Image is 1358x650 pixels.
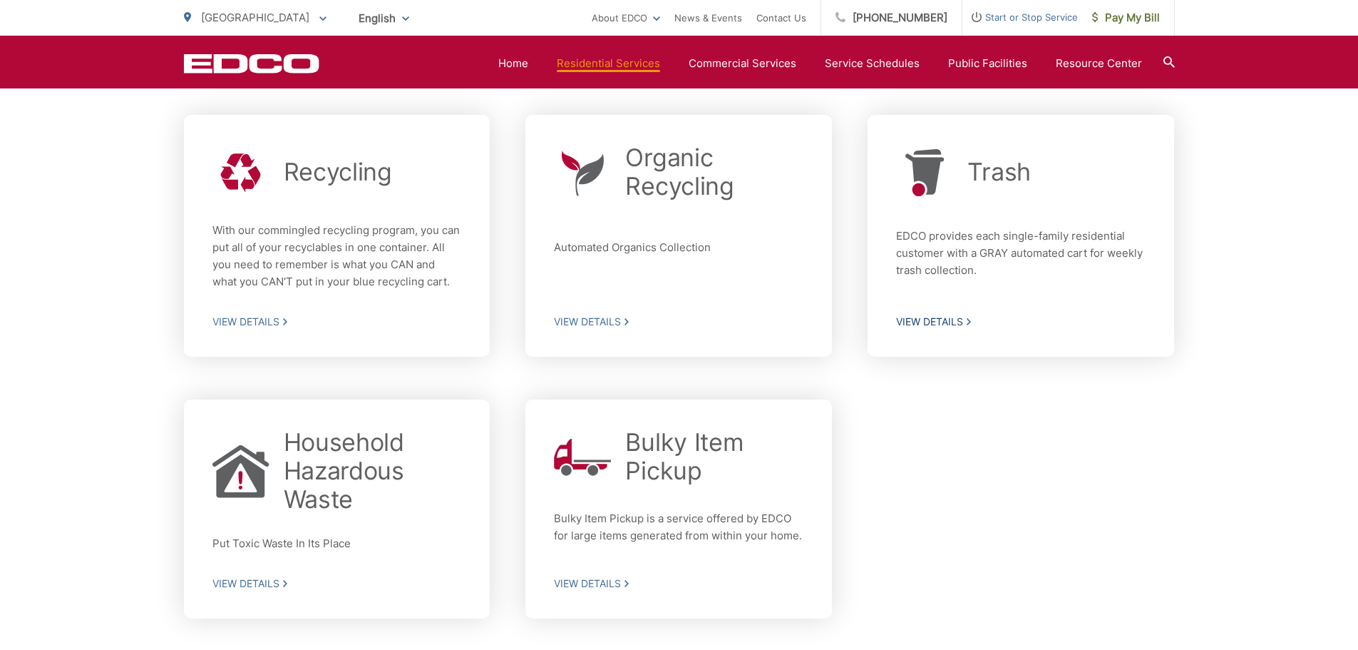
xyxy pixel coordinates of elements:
a: Organic Recycling Automated Organics Collection View Details [525,115,832,357]
span: View Details [212,315,462,328]
h2: Recycling [284,158,392,186]
h2: Bulky Item Pickup [625,428,803,485]
a: Contact Us [756,9,806,26]
a: Home [498,55,528,72]
a: Resource Center [1056,55,1142,72]
span: View Details [212,577,462,590]
a: Public Facilities [948,55,1027,72]
h2: Trash [967,158,1031,186]
p: EDCO provides each single-family residential customer with a GRAY automated cart for weekly trash... [896,228,1146,285]
a: Trash EDCO provides each single-family residential customer with a GRAY automated cart for weekly... [868,115,1174,357]
span: View Details [896,315,1146,328]
span: [GEOGRAPHIC_DATA] [201,11,309,24]
h2: Organic Recycling [625,143,803,200]
a: News & Events [674,9,742,26]
a: About EDCO [592,9,660,26]
p: Automated Organics Collection [554,239,803,273]
a: Service Schedules [825,55,920,72]
span: English [348,6,420,31]
span: View Details [554,577,803,590]
span: View Details [554,315,803,328]
a: Household Hazardous Waste Put Toxic Waste In Its Place View Details [184,400,490,619]
a: EDCD logo. Return to the homepage. [184,54,319,73]
h2: Household Hazardous Waste [284,428,462,514]
p: Bulky Item Pickup is a service offered by EDCO for large items generated from within your home. [554,510,803,548]
a: Residential Services [557,55,660,72]
span: Pay My Bill [1092,9,1160,26]
a: Recycling With our commingled recycling program, you can put all of your recyclables in one conta... [184,115,490,357]
p: With our commingled recycling program, you can put all of your recyclables in one container. All ... [212,222,462,290]
a: Commercial Services [689,55,796,72]
p: Put Toxic Waste In Its Place [212,535,462,552]
a: Bulky Item Pickup Bulky Item Pickup is a service offered by EDCO for large items generated from w... [525,400,832,619]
